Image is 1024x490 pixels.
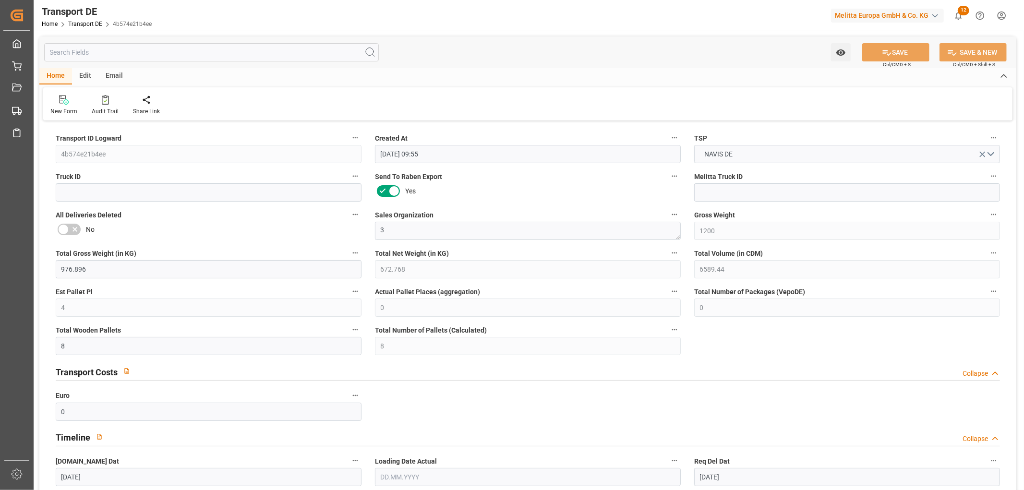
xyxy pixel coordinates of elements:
button: Transport ID Logward [349,131,361,144]
span: Total Volume (in CDM) [694,249,763,259]
button: show 12 new notifications [948,5,969,26]
button: Total Net Weight (in KG) [668,247,681,259]
input: DD.MM.YYYY [694,468,1000,486]
span: Yes [405,186,416,196]
span: Send To Raben Export [375,172,442,182]
div: Collapse [963,434,988,444]
button: Melitta Europa GmbH & Co. KG [831,6,948,24]
a: Home [42,21,58,27]
button: View description [90,428,108,446]
button: Send To Raben Export [668,170,681,182]
h2: Transport Costs [56,366,118,379]
span: Sales Organization [375,210,434,220]
div: New Form [50,107,77,116]
button: [DOMAIN_NAME] Dat [349,454,361,467]
span: Ctrl/CMD + S [883,61,911,68]
span: Actual Pallet Places (aggregation) [375,287,480,297]
h2: Timeline [56,431,90,444]
span: Created At [375,133,408,143]
button: Euro [349,389,361,402]
button: Req Del Dat [988,454,1000,467]
span: Total Number of Pallets (Calculated) [375,325,487,335]
div: Audit Trail [92,107,119,116]
span: Req Del Dat [694,456,730,466]
span: Total Wooden Pallets [56,325,121,335]
div: Edit [72,68,98,84]
button: Total Volume (in CDM) [988,247,1000,259]
span: [DOMAIN_NAME] Dat [56,456,119,466]
button: Sales Organization [668,208,681,221]
button: Truck ID [349,170,361,182]
button: Actual Pallet Places (aggregation) [668,285,681,298]
button: TSP [988,131,1000,144]
button: Created At [668,131,681,144]
button: Est Pallet Pl [349,285,361,298]
button: SAVE [862,43,929,61]
button: open menu [694,145,1000,163]
button: Total Number of Packages (VepoDE) [988,285,1000,298]
div: Melitta Europa GmbH & Co. KG [831,9,944,23]
a: Transport DE [68,21,102,27]
div: Share Link [133,107,160,116]
button: open menu [831,43,851,61]
input: DD.MM.YYYY HH:MM [375,145,681,163]
div: Home [39,68,72,84]
span: Gross Weight [694,210,735,220]
input: DD.MM.YYYY [56,468,361,486]
span: Total Net Weight (in KG) [375,249,449,259]
input: DD.MM.YYYY [375,468,681,486]
input: Search Fields [44,43,379,61]
span: Loading Date Actual [375,456,437,466]
span: No [86,225,95,235]
div: Email [98,68,130,84]
button: View description [118,362,136,380]
span: 12 [958,6,969,15]
button: Melitta Truck ID [988,170,1000,182]
span: Truck ID [56,172,81,182]
button: Loading Date Actual [668,454,681,467]
div: Transport DE [42,4,152,19]
span: Transport ID Logward [56,133,121,143]
span: NAVIS DE [700,149,738,159]
button: All Deliveries Deleted [349,208,361,221]
span: Total Gross Weight (in KG) [56,249,136,259]
span: Est Pallet Pl [56,287,93,297]
span: Ctrl/CMD + Shift + S [953,61,995,68]
textarea: 3 [375,222,681,240]
span: Euro [56,391,70,401]
button: Gross Weight [988,208,1000,221]
button: Total Number of Pallets (Calculated) [668,323,681,336]
div: Collapse [963,369,988,379]
button: Help Center [969,5,991,26]
button: SAVE & NEW [940,43,1007,61]
button: Total Wooden Pallets [349,323,361,336]
span: Total Number of Packages (VepoDE) [694,287,805,297]
span: Melitta Truck ID [694,172,743,182]
button: Total Gross Weight (in KG) [349,247,361,259]
span: All Deliveries Deleted [56,210,121,220]
span: TSP [694,133,707,143]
